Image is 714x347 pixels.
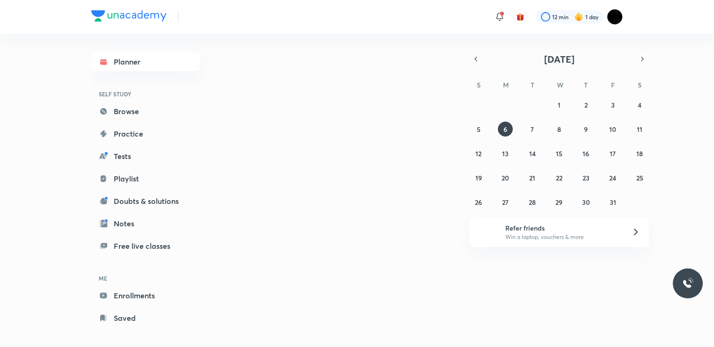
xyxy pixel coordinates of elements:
[91,309,200,327] a: Saved
[525,122,540,137] button: October 7, 2025
[557,125,561,134] abbr: October 8, 2025
[91,169,200,188] a: Playlist
[556,149,562,158] abbr: October 15, 2025
[578,97,593,112] button: October 2, 2025
[531,80,534,89] abbr: Tuesday
[531,125,534,134] abbr: October 7, 2025
[605,122,620,137] button: October 10, 2025
[477,80,481,89] abbr: Sunday
[91,237,200,255] a: Free live classes
[552,122,567,137] button: October 8, 2025
[471,146,486,161] button: October 12, 2025
[475,173,482,182] abbr: October 19, 2025
[91,286,200,305] a: Enrollments
[609,173,616,182] abbr: October 24, 2025
[636,173,643,182] abbr: October 25, 2025
[578,146,593,161] button: October 16, 2025
[611,80,615,89] abbr: Friday
[578,122,593,137] button: October 9, 2025
[584,101,588,109] abbr: October 2, 2025
[552,170,567,185] button: October 22, 2025
[584,125,588,134] abbr: October 9, 2025
[513,9,528,24] button: avatar
[471,195,486,210] button: October 26, 2025
[637,125,642,134] abbr: October 11, 2025
[611,101,615,109] abbr: October 3, 2025
[632,97,647,112] button: October 4, 2025
[516,13,525,21] img: avatar
[91,124,200,143] a: Practice
[503,80,509,89] abbr: Monday
[552,195,567,210] button: October 29, 2025
[498,195,513,210] button: October 27, 2025
[525,146,540,161] button: October 14, 2025
[502,198,509,207] abbr: October 27, 2025
[632,146,647,161] button: October 18, 2025
[91,86,200,102] h6: SELF STUDY
[502,149,509,158] abbr: October 13, 2025
[471,170,486,185] button: October 19, 2025
[498,122,513,137] button: October 6, 2025
[584,80,588,89] abbr: Thursday
[529,173,535,182] abbr: October 21, 2025
[578,170,593,185] button: October 23, 2025
[638,80,641,89] abbr: Saturday
[610,149,616,158] abbr: October 17, 2025
[91,10,167,24] a: Company Logo
[544,53,575,65] span: [DATE]
[91,192,200,210] a: Doubts & solutions
[558,101,561,109] abbr: October 1, 2025
[502,173,509,182] abbr: October 20, 2025
[632,122,647,137] button: October 11, 2025
[578,195,593,210] button: October 30, 2025
[682,278,693,289] img: ttu
[552,97,567,112] button: October 1, 2025
[582,198,590,207] abbr: October 30, 2025
[477,223,495,241] img: referral
[503,125,507,134] abbr: October 6, 2025
[583,149,589,158] abbr: October 16, 2025
[498,146,513,161] button: October 13, 2025
[556,173,562,182] abbr: October 22, 2025
[605,97,620,112] button: October 3, 2025
[529,149,536,158] abbr: October 14, 2025
[471,122,486,137] button: October 5, 2025
[91,214,200,233] a: Notes
[605,195,620,210] button: October 31, 2025
[91,10,167,22] img: Company Logo
[574,12,583,22] img: streak
[91,102,200,121] a: Browse
[609,125,616,134] abbr: October 10, 2025
[482,52,636,65] button: [DATE]
[477,125,481,134] abbr: October 5, 2025
[91,52,200,71] a: Planner
[632,170,647,185] button: October 25, 2025
[638,101,641,109] abbr: October 4, 2025
[555,198,562,207] abbr: October 29, 2025
[636,149,643,158] abbr: October 18, 2025
[552,146,567,161] button: October 15, 2025
[91,270,200,286] h6: ME
[505,223,620,233] h6: Refer friends
[583,173,590,182] abbr: October 23, 2025
[475,149,481,158] abbr: October 12, 2025
[607,9,623,25] img: Tanuj Sharma
[498,170,513,185] button: October 20, 2025
[557,80,563,89] abbr: Wednesday
[91,147,200,166] a: Tests
[525,170,540,185] button: October 21, 2025
[525,195,540,210] button: October 28, 2025
[529,198,536,207] abbr: October 28, 2025
[605,170,620,185] button: October 24, 2025
[505,233,620,241] p: Win a laptop, vouchers & more
[605,146,620,161] button: October 17, 2025
[610,198,616,207] abbr: October 31, 2025
[475,198,482,207] abbr: October 26, 2025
